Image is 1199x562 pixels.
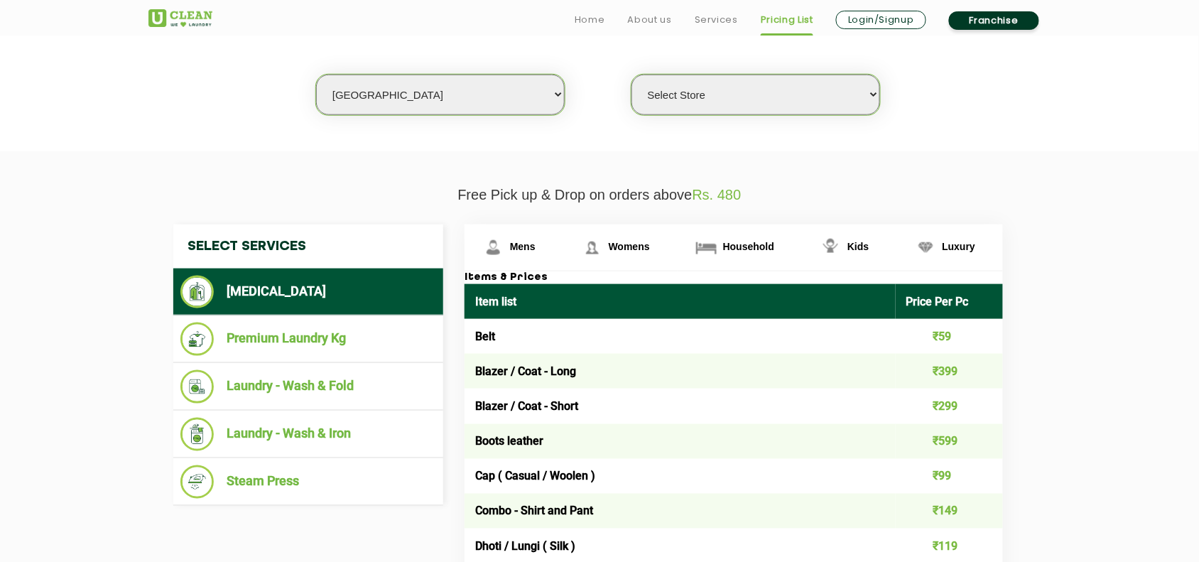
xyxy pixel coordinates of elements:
li: Laundry - Wash & Fold [180,370,436,404]
li: Laundry - Wash & Iron [180,418,436,451]
td: ₹599 [896,424,1004,459]
a: Services [695,11,738,28]
td: Combo - Shirt and Pant [465,494,896,529]
td: ₹99 [896,459,1004,494]
img: Steam Press [180,465,214,499]
a: Home [575,11,605,28]
h3: Items & Prices [465,271,1003,284]
td: ₹149 [896,494,1004,529]
td: ₹299 [896,389,1004,423]
span: Household [723,241,774,252]
th: Item list [465,284,896,319]
a: About us [628,11,672,28]
img: Kids [818,235,843,260]
a: Login/Signup [836,11,926,29]
li: Premium Laundry Kg [180,323,436,356]
p: Free Pick up & Drop on orders above [148,187,1051,203]
td: Boots leather [465,424,896,459]
td: Belt [465,319,896,354]
li: Steam Press [180,465,436,499]
img: Womens [580,235,604,260]
img: Dry Cleaning [180,276,214,308]
img: Premium Laundry Kg [180,323,214,356]
td: Blazer / Coat - Short [465,389,896,423]
h4: Select Services [173,225,443,269]
a: Pricing List [761,11,813,28]
td: ₹399 [896,354,1004,389]
th: Price Per Pc [896,284,1004,319]
span: Rs. 480 [693,187,742,202]
span: Mens [510,241,536,252]
li: [MEDICAL_DATA] [180,276,436,308]
img: Laundry - Wash & Fold [180,370,214,404]
img: Luxury [913,235,938,260]
td: Blazer / Coat - Long [465,354,896,389]
img: Laundry - Wash & Iron [180,418,214,451]
td: Cap ( Casual / Woolen ) [465,459,896,494]
img: UClean Laundry and Dry Cleaning [148,9,212,27]
td: ₹59 [896,319,1004,354]
span: Womens [609,241,650,252]
a: Franchise [949,11,1039,30]
img: Household [694,235,719,260]
span: Luxury [943,241,976,252]
img: Mens [481,235,506,260]
span: Kids [847,241,869,252]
